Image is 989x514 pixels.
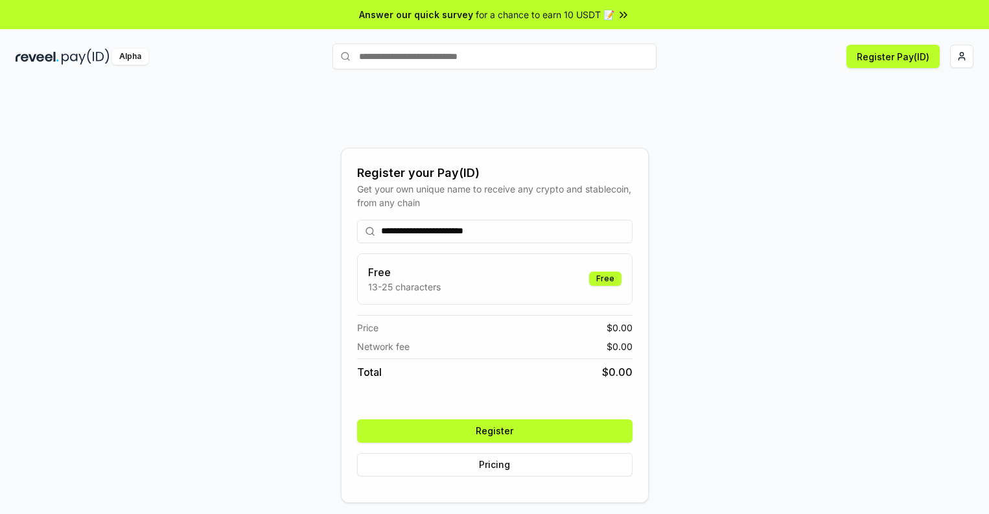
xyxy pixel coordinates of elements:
[357,419,633,443] button: Register
[357,453,633,476] button: Pricing
[357,340,410,353] span: Network fee
[112,49,148,65] div: Alpha
[607,340,633,353] span: $ 0.00
[607,321,633,334] span: $ 0.00
[357,321,378,334] span: Price
[357,164,633,182] div: Register your Pay(ID)
[602,364,633,380] span: $ 0.00
[357,182,633,209] div: Get your own unique name to receive any crypto and stablecoin, from any chain
[368,264,441,280] h3: Free
[359,8,473,21] span: Answer our quick survey
[846,45,940,68] button: Register Pay(ID)
[589,272,622,286] div: Free
[16,49,59,65] img: reveel_dark
[476,8,614,21] span: for a chance to earn 10 USDT 📝
[357,364,382,380] span: Total
[368,280,441,294] p: 13-25 characters
[62,49,110,65] img: pay_id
